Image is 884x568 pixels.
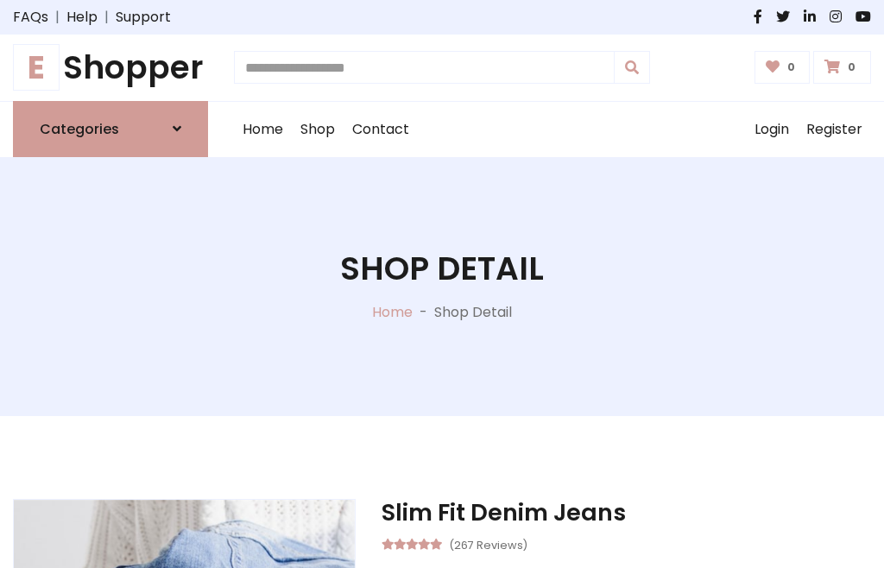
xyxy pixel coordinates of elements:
a: Home [234,102,292,157]
a: EShopper [13,48,208,87]
a: Categories [13,101,208,157]
p: - [413,302,434,323]
a: 0 [755,51,811,84]
a: Register [798,102,871,157]
span: | [98,7,116,28]
a: Contact [344,102,418,157]
a: Shop [292,102,344,157]
a: Help [66,7,98,28]
p: Shop Detail [434,302,512,323]
small: (267 Reviews) [449,533,527,554]
span: | [48,7,66,28]
a: Login [746,102,798,157]
h1: Shopper [13,48,208,87]
a: Support [116,7,171,28]
span: 0 [843,60,860,75]
h6: Categories [40,121,119,137]
a: Home [372,302,413,322]
a: FAQs [13,7,48,28]
h1: Shop Detail [340,249,544,288]
span: 0 [783,60,799,75]
a: 0 [813,51,871,84]
span: E [13,44,60,91]
h3: Slim Fit Denim Jeans [382,499,871,527]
